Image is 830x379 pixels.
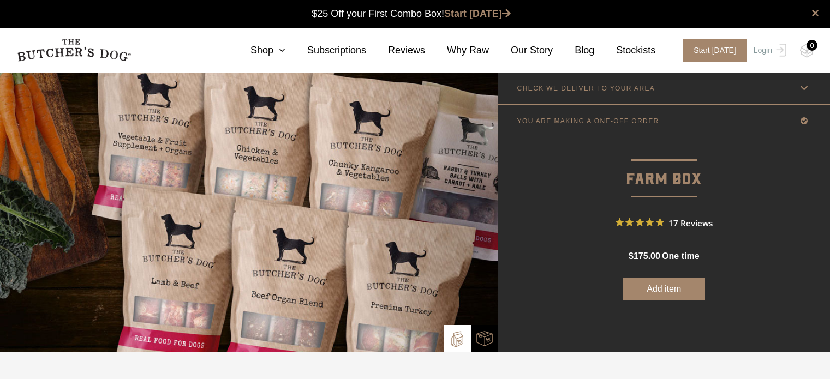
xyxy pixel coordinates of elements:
a: YOU ARE MAKING A ONE-OFF ORDER [498,105,830,137]
p: CHECK WE DELIVER TO YOUR AREA [517,85,655,92]
a: close [811,7,819,20]
button: Add item [623,278,705,300]
a: CHECK WE DELIVER TO YOUR AREA [498,72,830,104]
p: YOU ARE MAKING A ONE-OFF ORDER [517,117,659,125]
span: one time [662,251,699,261]
a: Our Story [489,43,553,58]
a: Login [751,39,786,62]
a: Start [DATE] [444,8,511,19]
span: $ [629,251,634,261]
img: TBD_Combo-Box.png [476,330,493,347]
a: Start [DATE] [672,39,751,62]
a: Why Raw [425,43,489,58]
img: TBD_Cart-Empty.png [800,44,814,58]
a: Shop [229,43,285,58]
div: 0 [807,40,817,51]
img: TBD_Build-A-Box.png [449,331,465,347]
span: 175.00 [634,251,660,261]
a: Blog [553,43,594,58]
span: Start [DATE] [683,39,747,62]
p: Farm Box [498,137,830,192]
a: Stockists [594,43,655,58]
button: Rated 4.9 out of 5 stars from 17 reviews. Jump to reviews. [616,214,713,231]
a: Reviews [366,43,425,58]
a: Subscriptions [285,43,366,58]
span: 17 Reviews [668,214,713,231]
